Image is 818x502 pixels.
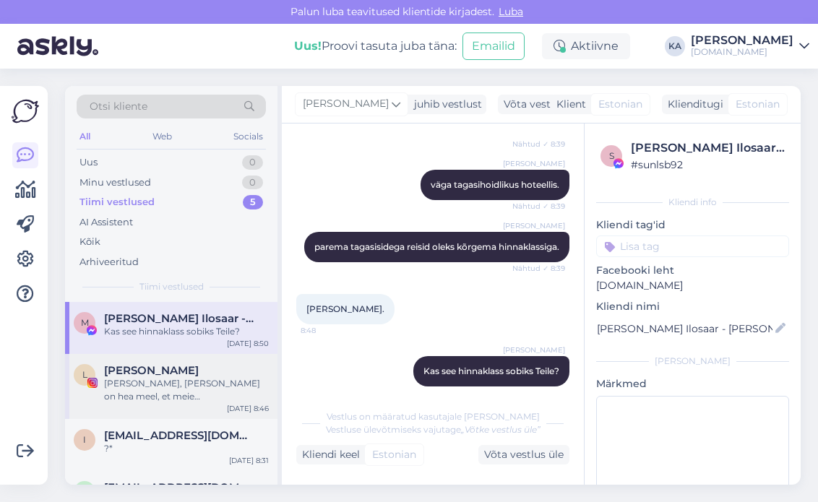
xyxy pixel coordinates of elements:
span: Vestlus on määratud kasutajale [PERSON_NAME] [327,411,540,422]
span: 8:48 [301,325,355,336]
div: 0 [242,155,263,170]
span: Liisa-Maria Connor [104,364,199,377]
span: ingridkristel@gmail.com [104,429,254,442]
span: parema tagasisidega reisid oleks kõrgema hinnaklassiga. [314,241,559,252]
span: Nähtud ✓ 8:39 [511,201,565,212]
div: Arhiveeritud [79,255,139,269]
span: L [82,369,87,380]
span: i [83,434,86,445]
div: [PERSON_NAME], [PERSON_NAME] on hea meel, et meie [PERSON_NAME] reisiplaanidega seoses pöördud. K... [104,377,269,403]
span: bulashnkooleg7@gmail.com [104,481,254,494]
span: Estonian [736,97,780,112]
span: Nähtud ✓ 8:39 [511,263,565,274]
span: Estonian [372,447,416,462]
div: KA [665,36,685,56]
div: 0 [242,176,263,190]
div: Socials [231,127,266,146]
span: Otsi kliente [90,99,147,114]
p: Kliendi tag'id [596,217,789,233]
p: Facebooki leht [596,263,789,278]
div: Kõik [79,235,100,249]
p: Kliendi nimi [596,299,789,314]
div: Aktiivne [542,33,630,59]
div: Võta vestlus üle [498,95,589,114]
div: [PERSON_NAME] Ilosaar - [PERSON_NAME] [631,139,785,157]
div: Proovi tasuta juba täna: [294,38,457,55]
span: Tiimi vestlused [139,280,204,293]
div: 5 [243,195,263,209]
span: [PERSON_NAME] [303,96,389,112]
div: AI Assistent [79,215,133,230]
i: „Võtke vestlus üle” [461,424,541,435]
div: Tiimi vestlused [79,195,155,209]
div: Kas see hinnaklass sobiks Teile? [104,325,269,338]
span: Kas see hinnaklass sobiks Teile? [423,365,559,376]
span: Nähtud ✓ 8:50 [511,387,565,398]
div: [PERSON_NAME] [691,35,793,46]
input: Lisa tag [596,235,789,257]
div: juhib vestlust [408,97,482,112]
div: Võta vestlus üle [478,445,569,464]
div: All [77,127,93,146]
span: väga tagasihoidlikus hoteellis. [431,179,559,190]
div: Kliendi keel [296,447,360,462]
div: # sunlsb92 [631,157,785,173]
div: [PERSON_NAME] [596,355,789,368]
div: Web [150,127,175,146]
span: [PERSON_NAME]. [306,303,384,314]
span: [PERSON_NAME] [503,158,565,169]
span: M [81,317,89,328]
span: Nähtud ✓ 8:39 [511,139,565,150]
div: [DATE] 8:50 [227,338,269,349]
span: s [609,150,614,161]
p: [DOMAIN_NAME] [596,278,789,293]
button: Emailid [462,33,525,60]
div: Kliendi info [596,196,789,209]
div: Klient [551,97,586,112]
img: Askly Logo [12,98,39,125]
span: Vestluse ülevõtmiseks vajutage [326,424,541,435]
div: [DATE] 8:31 [229,455,269,466]
span: [PERSON_NAME] [503,345,565,355]
input: Lisa nimi [597,321,772,337]
span: Maris-Karmelia Ilosaar - Mikson [104,312,254,325]
span: Luba [494,5,528,18]
div: [DOMAIN_NAME] [691,46,793,58]
div: Minu vestlused [79,176,151,190]
span: Estonian [598,97,642,112]
span: [PERSON_NAME] [503,220,565,231]
div: Klienditugi [662,97,723,112]
div: Uus [79,155,98,170]
a: [PERSON_NAME][DOMAIN_NAME] [691,35,809,58]
b: Uus! [294,39,322,53]
p: Märkmed [596,376,789,391]
div: [DATE] 8:46 [227,403,269,414]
